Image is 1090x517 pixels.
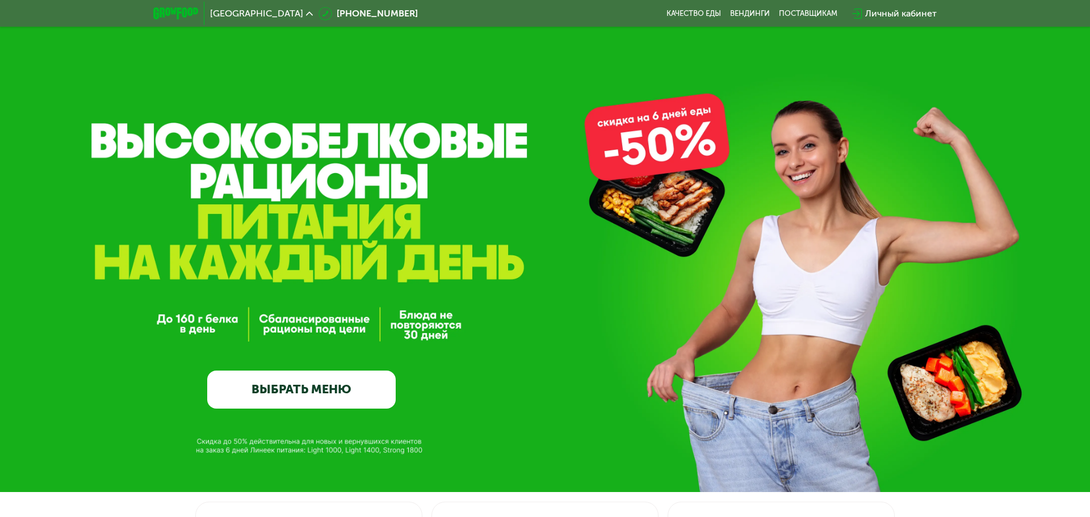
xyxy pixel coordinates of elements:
a: ВЫБРАТЬ МЕНЮ [207,371,396,409]
span: [GEOGRAPHIC_DATA] [210,9,303,18]
div: Личный кабинет [865,7,937,20]
a: [PHONE_NUMBER] [318,7,418,20]
a: Вендинги [730,9,770,18]
div: поставщикам [779,9,837,18]
a: Качество еды [666,9,721,18]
